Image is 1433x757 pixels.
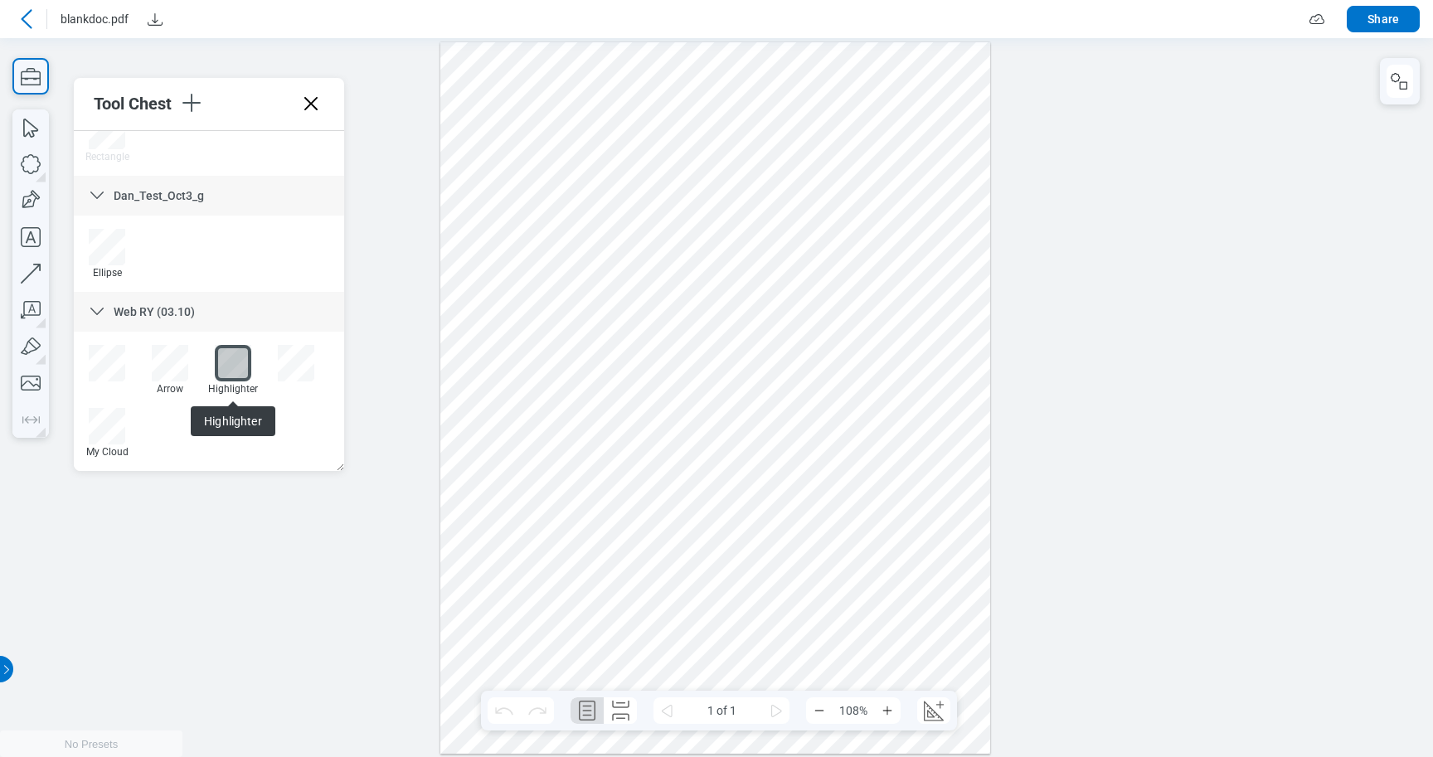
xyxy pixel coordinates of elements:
[82,446,132,458] div: My Cloud
[145,383,195,395] div: Arrow
[833,697,874,724] span: 108%
[82,151,132,163] div: Rectangle
[94,94,178,114] div: Tool Chest
[114,305,195,318] span: Web RY (03.10)
[208,383,258,395] div: Highlighter
[82,267,132,279] div: Ellipse
[917,697,950,724] button: Create Scale
[488,697,521,724] button: Undo
[521,697,554,724] button: Redo
[142,6,168,32] button: Download
[191,406,275,436] span: Highlighter
[61,11,129,27] span: blankdoc.pdf
[604,697,637,724] button: Continuous Page Layout
[1347,6,1420,32] button: Share
[74,292,344,332] div: Web RY (03.10)
[806,697,833,724] button: Zoom Out
[874,697,901,724] button: Zoom In
[571,697,604,724] button: Single Page Layout
[680,697,763,724] span: 1 of 1
[114,189,204,202] span: Dan_Test_Oct3_g
[74,176,344,216] div: Dan_Test_Oct3_g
